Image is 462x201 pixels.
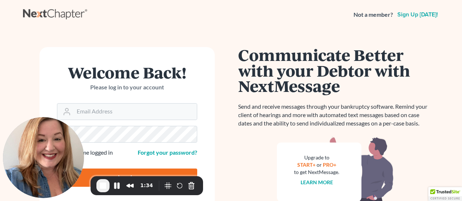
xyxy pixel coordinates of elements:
div: to get NextMessage. [294,169,340,176]
a: Learn more [301,179,333,185]
input: Email Address [74,104,197,120]
a: Forgot your password? [138,149,197,156]
input: Log In [57,169,197,187]
h1: Welcome Back! [57,65,197,80]
label: Keep me logged in [67,148,113,157]
div: TrustedSite Certified [428,187,462,201]
h1: Communicate Better with your Debtor with NextMessage [238,47,432,94]
p: Send and receive messages through your bankruptcy software. Remind your client of hearings and mo... [238,103,432,128]
div: Upgrade to [294,154,340,161]
p: Please log in to your account [57,83,197,92]
a: Sign up [DATE]! [396,12,439,18]
a: PRO+ [323,162,336,168]
span: or [317,162,322,168]
strong: Not a member? [354,11,393,19]
a: START+ [297,162,316,168]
